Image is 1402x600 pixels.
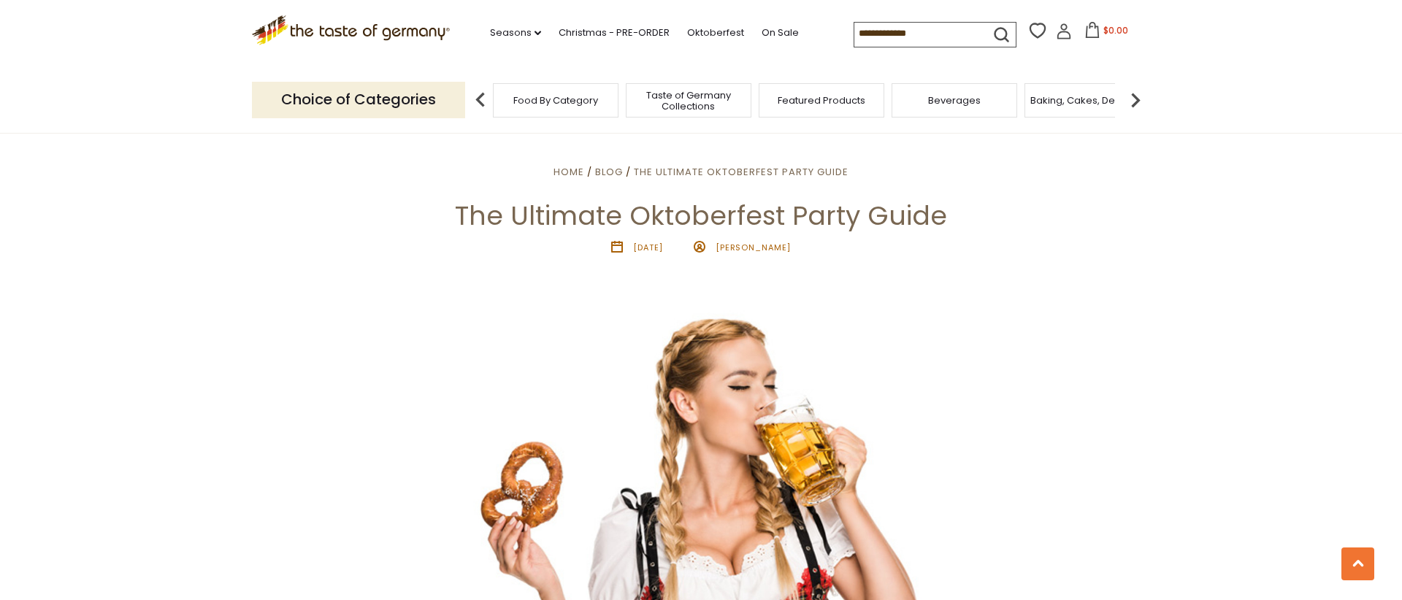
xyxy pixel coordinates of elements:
[634,165,849,179] a: The Ultimate Oktoberfest Party Guide
[633,242,663,253] time: [DATE]
[513,95,598,106] a: Food By Category
[553,165,584,179] a: Home
[1121,85,1150,115] img: next arrow
[252,82,465,118] p: Choice of Categories
[928,95,981,106] a: Beverages
[1075,22,1137,44] button: $0.00
[778,95,865,106] a: Featured Products
[466,85,495,115] img: previous arrow
[630,90,747,112] a: Taste of Germany Collections
[595,165,623,179] a: Blog
[1103,24,1128,36] span: $0.00
[716,242,792,253] span: [PERSON_NAME]
[1030,95,1144,106] a: Baking, Cakes, Desserts
[687,25,744,41] a: Oktoberfest
[762,25,799,41] a: On Sale
[490,25,541,41] a: Seasons
[559,25,670,41] a: Christmas - PRE-ORDER
[45,199,1357,232] h1: The Ultimate Oktoberfest Party Guide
